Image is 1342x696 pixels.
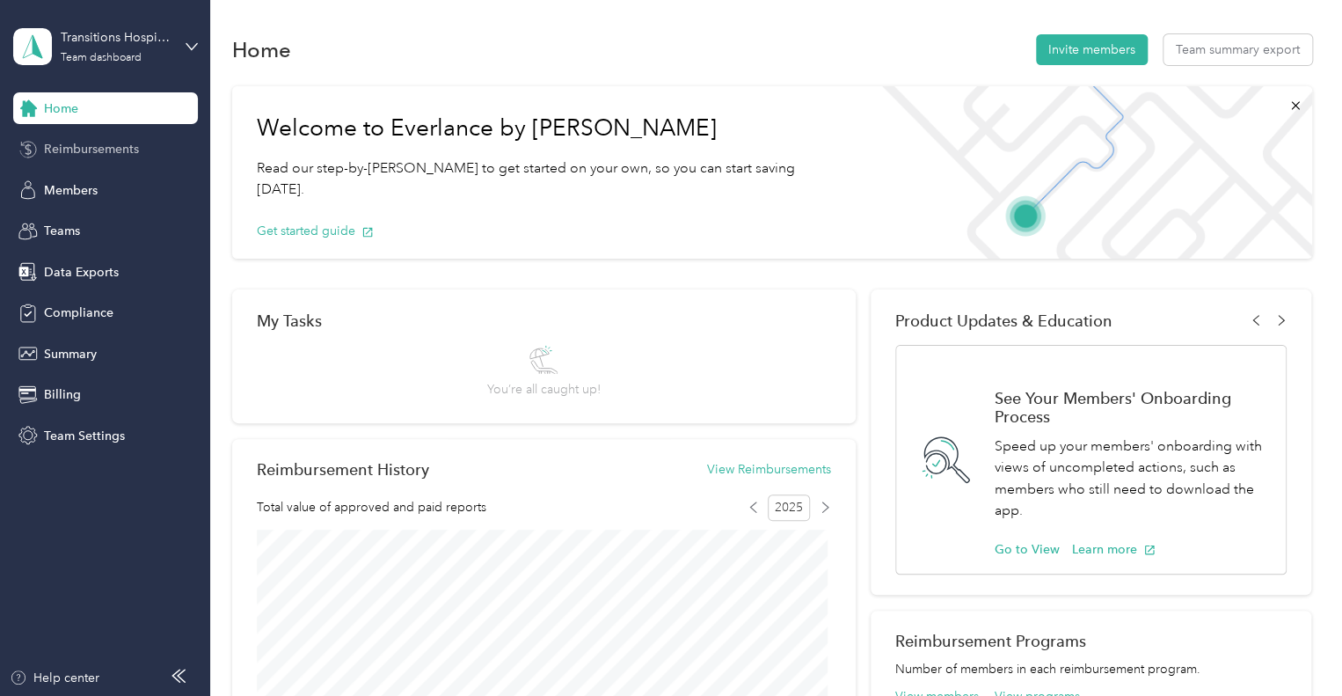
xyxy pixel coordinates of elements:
[44,345,97,363] span: Summary
[257,114,841,143] h1: Welcome to Everlance by [PERSON_NAME]
[257,222,374,240] button: Get started guide
[10,669,99,687] button: Help center
[1072,540,1156,559] button: Learn more
[44,263,119,282] span: Data Exports
[1244,597,1342,696] iframe: Everlance-gr Chat Button Frame
[995,436,1267,522] p: Speed up your members' onboarding with views of uncompleted actions, such as members who still ne...
[1163,34,1312,65] button: Team summary export
[995,389,1267,426] h1: See Your Members' Onboarding Process
[995,540,1060,559] button: Go to View
[257,460,429,479] h2: Reimbursement History
[257,498,486,517] span: Total value of approved and paid reports
[257,311,831,330] div: My Tasks
[61,28,171,47] div: Transitions Hospice Care
[44,99,78,118] span: Home
[44,304,113,322] span: Compliance
[232,40,291,59] h1: Home
[895,660,1287,678] p: Number of members in each reimbursement program.
[44,385,81,404] span: Billing
[895,632,1287,650] h2: Reimbursement Programs
[44,181,98,200] span: Members
[768,495,810,521] span: 2025
[61,53,142,63] div: Team dashboard
[257,158,841,201] p: Read our step-by-[PERSON_NAME] to get started on your own, so you can start saving [DATE].
[895,311,1112,330] span: Product Updates & Education
[44,427,125,445] span: Team Settings
[864,86,1311,259] img: Welcome to everlance
[44,222,80,240] span: Teams
[487,380,601,399] span: You’re all caught up!
[1036,34,1148,65] button: Invite members
[44,140,139,158] span: Reimbursements
[707,460,831,479] button: View Reimbursements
